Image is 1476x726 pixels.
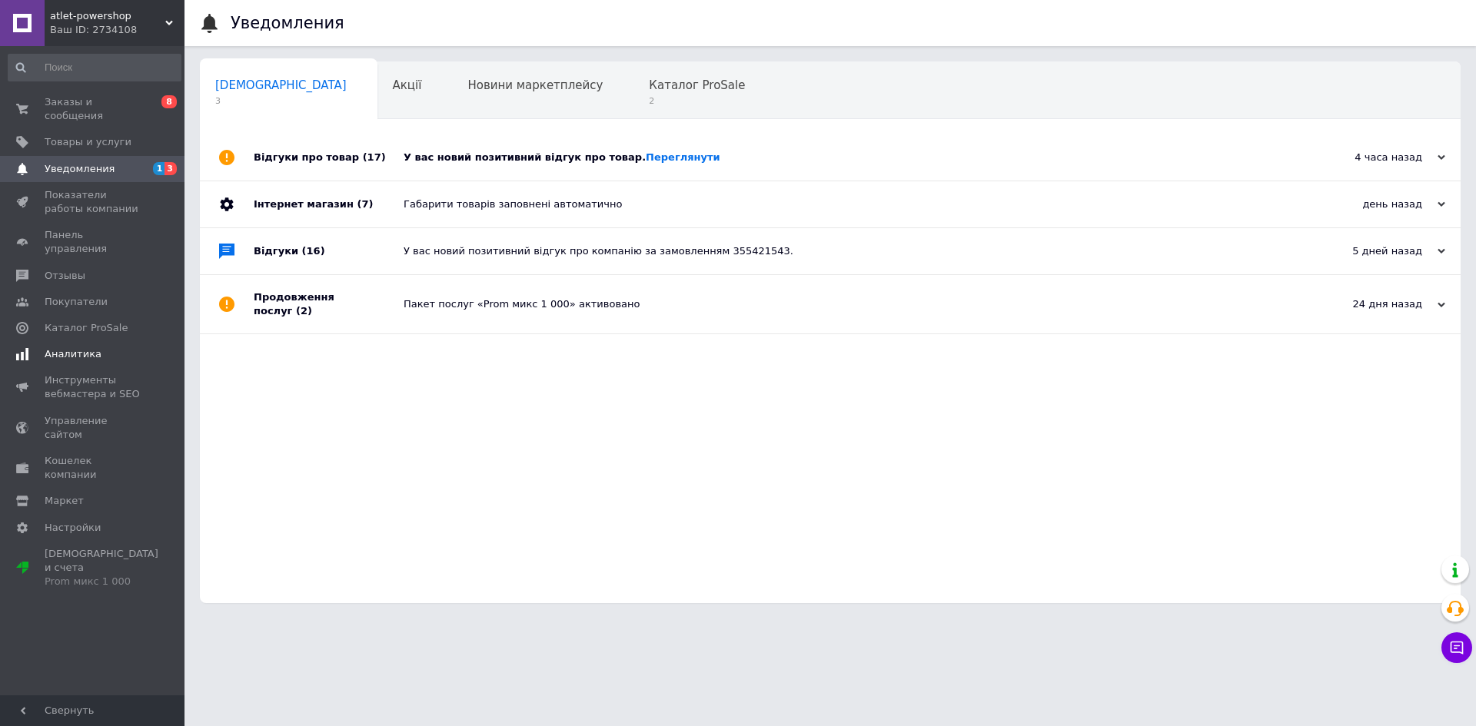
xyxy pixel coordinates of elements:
[8,54,181,81] input: Поиск
[45,95,142,123] span: Заказы и сообщения
[404,297,1291,311] div: Пакет послуг «Prom микс 1 000» активовано
[45,321,128,335] span: Каталог ProSale
[393,78,422,92] span: Акції
[45,414,142,442] span: Управление сайтом
[296,305,312,317] span: (2)
[254,181,404,227] div: Інтернет магазин
[153,162,165,175] span: 1
[1441,632,1472,663] button: Чат с покупателем
[231,14,344,32] h1: Уведомления
[45,521,101,535] span: Настройки
[45,162,115,176] span: Уведомления
[45,135,131,149] span: Товары и услуги
[649,78,745,92] span: Каталог ProSale
[45,295,108,309] span: Покупатели
[1291,244,1445,258] div: 5 дней назад
[1291,197,1445,211] div: день назад
[45,373,142,401] span: Инструменты вебмастера и SEO
[1291,151,1445,164] div: 4 часа назад
[45,269,85,283] span: Отзывы
[215,95,347,107] span: 3
[45,494,84,508] span: Маркет
[363,151,386,163] span: (17)
[254,275,404,333] div: Продовження послуг
[45,188,142,216] span: Показатели работы компании
[649,95,745,107] span: 2
[161,95,177,108] span: 8
[45,347,101,361] span: Аналитика
[467,78,603,92] span: Новини маркетплейсу
[646,151,720,163] a: Переглянути
[404,151,1291,164] div: У вас новий позитивний відгук про товар.
[254,134,404,181] div: Відгуки про товар
[215,78,347,92] span: [DEMOGRAPHIC_DATA]
[1291,297,1445,311] div: 24 дня назад
[45,228,142,256] span: Панель управления
[45,454,142,482] span: Кошелек компании
[45,575,158,588] div: Prom микс 1 000
[404,197,1291,211] div: Габарити товарів заповнені автоматично
[302,245,325,257] span: (16)
[357,198,373,210] span: (7)
[50,23,184,37] div: Ваш ID: 2734108
[45,547,158,589] span: [DEMOGRAPHIC_DATA] и счета
[50,9,165,23] span: atlet-powershop
[165,162,177,175] span: 3
[404,244,1291,258] div: У вас новий позитивний відгук про компанію за замовленням 355421543.
[254,228,404,274] div: Відгуки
